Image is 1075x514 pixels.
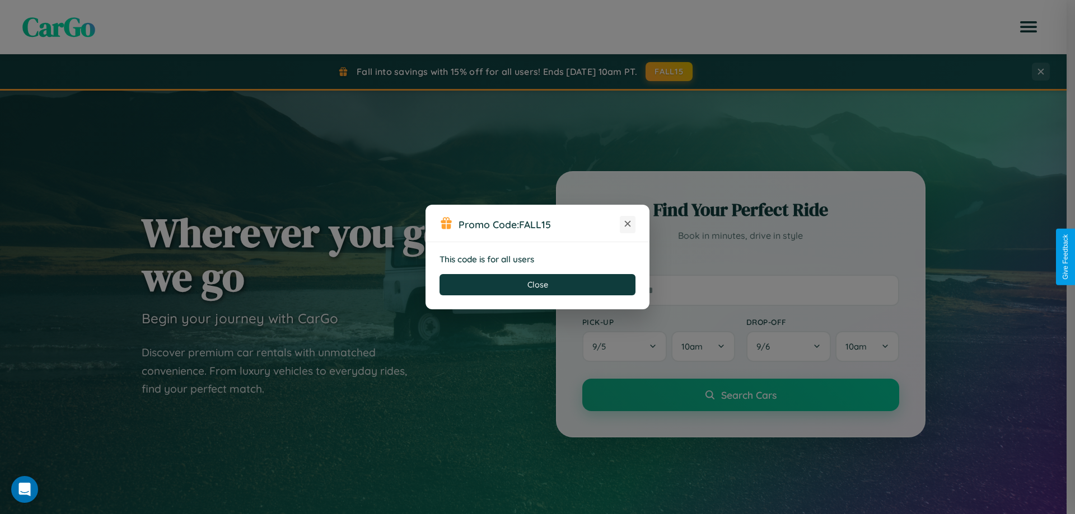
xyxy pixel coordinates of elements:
[519,218,551,230] b: FALL15
[1062,234,1069,280] div: Give Feedback
[440,254,534,265] strong: This code is for all users
[11,476,38,503] div: Open Intercom Messenger
[459,218,620,230] h3: Promo Code:
[440,274,635,295] button: Close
